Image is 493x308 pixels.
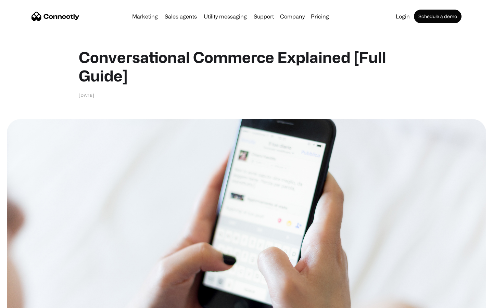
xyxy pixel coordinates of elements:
div: Company [280,12,305,21]
div: [DATE] [79,92,94,99]
ul: Language list [14,296,41,306]
a: Pricing [308,14,332,19]
a: Schedule a demo [414,10,462,23]
a: Login [393,14,413,19]
aside: Language selected: English [7,296,41,306]
a: Sales agents [162,14,200,19]
h1: Conversational Commerce Explained [Full Guide] [79,48,414,85]
a: Support [251,14,277,19]
a: Marketing [129,14,161,19]
a: Utility messaging [201,14,250,19]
